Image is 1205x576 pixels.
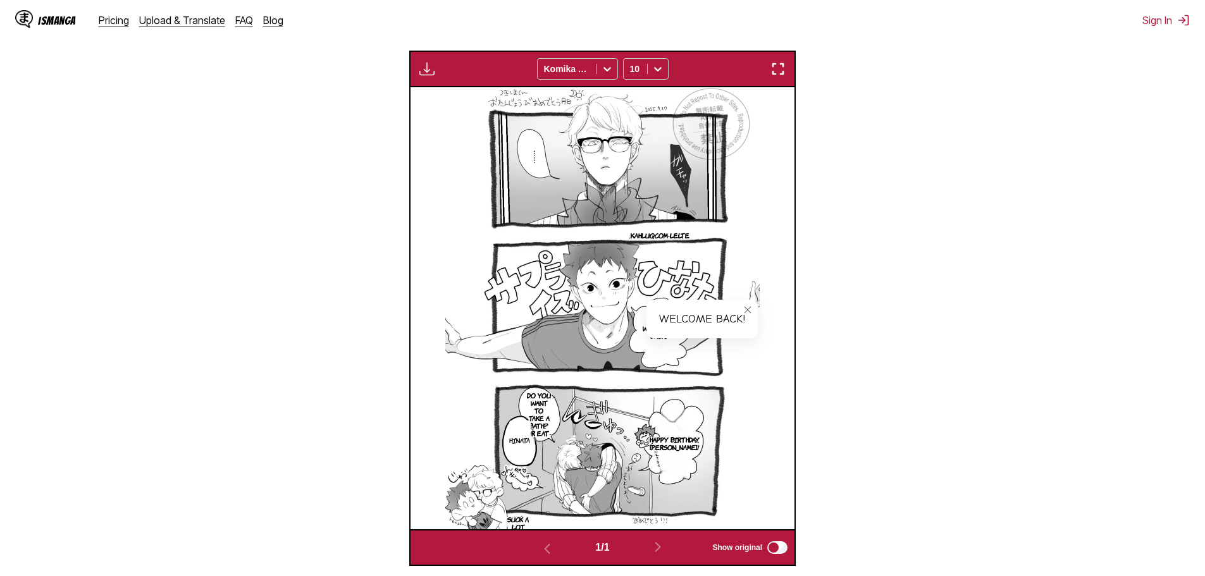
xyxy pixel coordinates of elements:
div: Welcome back! [646,300,758,339]
p: Welcome back! [640,322,677,342]
a: IsManga LogoIsManga [15,10,99,30]
span: Show original [712,543,762,552]
p: Do you want to take a bath? Or eat- [524,389,555,439]
img: Next page [650,539,665,555]
p: Hinata [507,434,533,446]
img: Previous page [540,541,555,556]
p: Happy birthday, [PERSON_NAME]! [647,433,701,453]
a: Pricing [99,14,129,27]
img: Sign out [1177,14,1190,27]
div: IsManga [38,15,76,27]
p: .Kahluqcom-Lelte [627,229,692,242]
button: Sign In [1142,14,1190,27]
img: Download translated images [419,61,435,77]
img: Manga Panel [445,87,759,529]
span: 1 / 1 [595,542,609,553]
img: Enter fullscreen [770,61,786,77]
a: Upload & Translate [139,14,225,27]
button: close-tooltip [738,300,758,320]
a: Blog [263,14,283,27]
img: IsManga Logo [15,10,33,28]
a: FAQ [235,14,253,27]
input: Show original [767,541,788,554]
p: Suck a lot. [504,513,532,533]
